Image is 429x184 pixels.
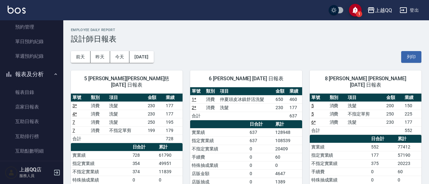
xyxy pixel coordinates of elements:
td: 洗髮 [108,110,146,118]
td: 特殊抽成業績 [71,176,131,184]
th: 單號 [71,94,89,102]
button: 列印 [401,51,421,63]
td: 20223 [396,159,421,168]
td: 150 [403,102,421,110]
a: 報表目錄 [3,85,61,100]
th: 項目 [108,94,146,102]
td: 消費 [328,118,346,126]
td: 552 [403,126,421,135]
td: 0 [274,161,302,169]
td: 特殊抽成業績 [310,176,370,184]
a: 預約管理 [3,20,61,34]
td: 49951 [157,159,183,168]
span: 8 [PERSON_NAME] [PERSON_NAME] [DATE] 日報表 [317,76,414,88]
button: 登出 [397,4,421,16]
a: 互助日報表 [3,114,61,129]
td: 728 [131,151,158,159]
td: 合計 [310,126,328,135]
a: 店家日報表 [3,100,61,114]
td: 手續費 [190,153,248,161]
td: 0 [396,176,421,184]
td: 108539 [274,136,302,145]
td: 460 [288,95,302,103]
td: 消費 [204,95,218,103]
td: 57190 [396,151,421,159]
td: 552 [370,143,396,151]
th: 金額 [385,94,403,102]
td: 179 [164,126,183,135]
h5: 上越QQ店 [19,167,52,173]
a: 互助業績報表 [3,158,61,173]
td: 637 [248,136,274,145]
a: 單日預約紀錄 [3,34,61,49]
th: 項目 [346,94,385,102]
td: 375 [370,159,396,168]
td: 洗髮 [108,118,146,126]
td: 0 [248,153,274,161]
td: 177 [370,151,396,159]
td: 消費 [89,110,108,118]
td: 不指定實業績 [71,168,131,176]
th: 單號 [310,94,328,102]
p: 服務人員 [19,173,52,179]
td: 20409 [274,145,302,153]
td: 230 [146,110,165,118]
td: 637 [288,112,302,120]
span: 1 [356,11,362,17]
a: 互助排行榜 [3,129,61,144]
td: 不指定單剪 [346,110,385,118]
td: 77412 [396,143,421,151]
td: 消費 [328,102,346,110]
td: 0 [370,176,396,184]
th: 累計 [396,135,421,143]
td: 仲夏頭皮冰鎮舒活洗髮 [218,95,274,103]
h3: 設計師日報表 [71,35,421,43]
td: 手續費 [310,168,370,176]
th: 類別 [328,94,346,102]
td: 199 [146,126,165,135]
img: Person [5,166,18,179]
td: 230 [274,103,288,112]
td: 消費 [89,118,108,126]
td: 實業績 [310,143,370,151]
td: 4647 [274,169,302,178]
td: 0 [370,168,396,176]
td: 177 [288,103,302,112]
td: 不指定單剪 [108,126,146,135]
span: 6 [PERSON_NAME] [DATE] 日報表 [198,76,294,82]
td: 合計 [71,135,89,143]
td: 650 [274,95,288,103]
button: 今天 [110,51,130,63]
a: 7 [72,120,75,125]
td: 637 [248,128,274,136]
td: 250 [146,118,165,126]
td: 不指定實業績 [310,159,370,168]
td: 195 [164,118,183,126]
td: 指定實業績 [190,136,248,145]
td: 洗髮 [108,102,146,110]
th: 累計 [157,143,183,151]
td: 177 [164,110,183,118]
td: 60 [274,153,302,161]
th: 業績 [288,87,302,95]
td: 0 [131,176,158,184]
td: 177 [164,102,183,110]
th: 類別 [204,87,218,95]
td: 消費 [204,103,218,112]
img: Logo [8,6,26,14]
td: 230 [385,118,403,126]
td: 250 [385,110,403,118]
td: 354 [131,159,158,168]
th: 類別 [89,94,108,102]
td: 200 [385,102,403,110]
button: 前天 [71,51,90,63]
td: 0 [157,176,183,184]
td: 177 [403,118,421,126]
th: 金額 [274,87,288,95]
td: 特殊抽成業績 [190,161,248,169]
a: 互助點數明細 [3,144,61,158]
th: 累計 [274,120,302,128]
td: 0 [248,161,274,169]
td: 11839 [157,168,183,176]
td: 實業績 [190,128,248,136]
